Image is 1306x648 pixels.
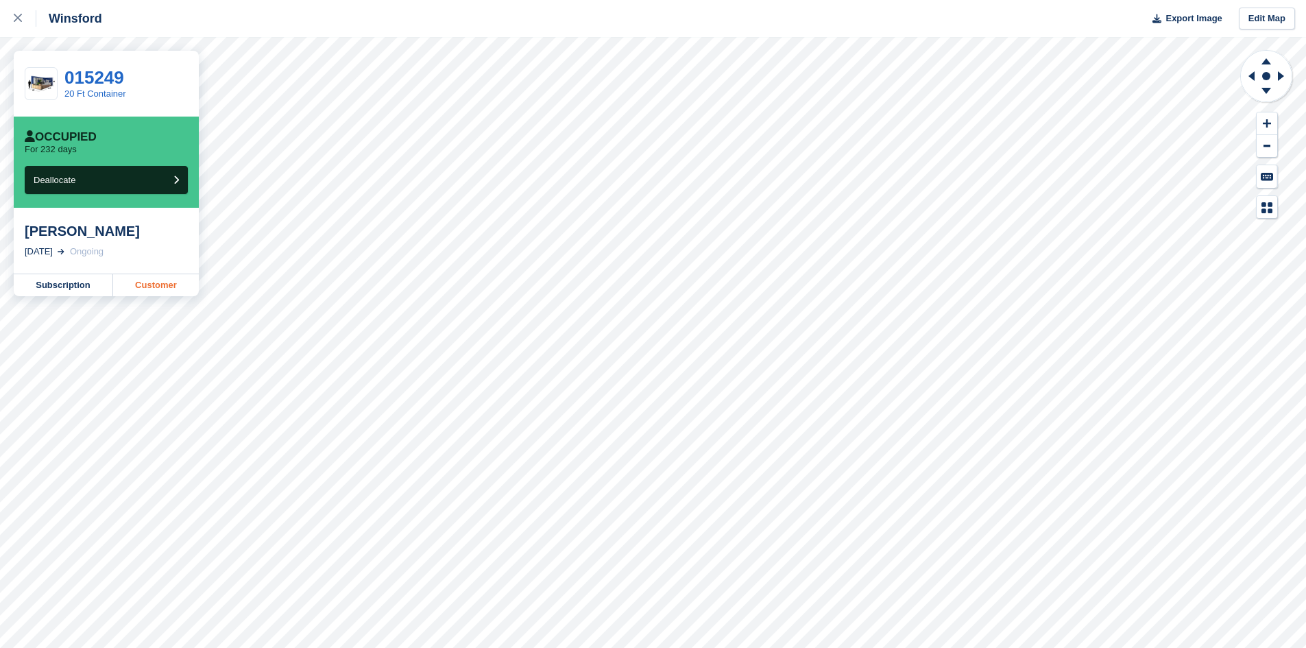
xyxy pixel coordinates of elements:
[25,144,77,155] p: For 232 days
[64,88,126,99] a: 20 Ft Container
[64,67,124,88] a: 015249
[34,175,75,185] span: Deallocate
[36,10,102,27] div: Winsford
[1144,8,1222,30] button: Export Image
[1239,8,1295,30] a: Edit Map
[1165,12,1222,25] span: Export Image
[1257,165,1277,188] button: Keyboard Shortcuts
[14,274,113,296] a: Subscription
[25,223,188,239] div: [PERSON_NAME]
[113,274,199,296] a: Customer
[25,130,97,144] div: Occupied
[58,249,64,254] img: arrow-right-light-icn-cde0832a797a2874e46488d9cf13f60e5c3a73dbe684e267c42b8395dfbc2abf.svg
[25,72,57,96] img: 20-ft-container%20(7).jpg
[70,245,104,259] div: Ongoing
[25,166,188,194] button: Deallocate
[1257,112,1277,135] button: Zoom In
[1257,196,1277,219] button: Map Legend
[25,245,53,259] div: [DATE]
[1257,135,1277,158] button: Zoom Out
